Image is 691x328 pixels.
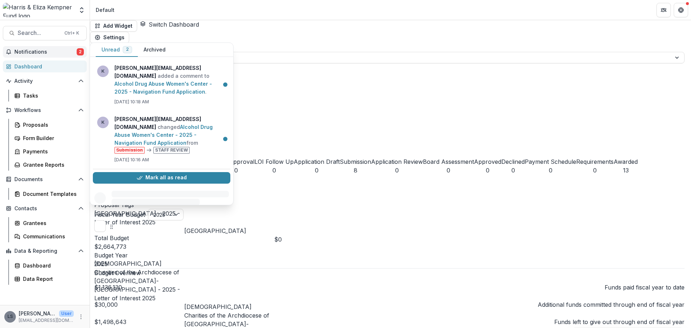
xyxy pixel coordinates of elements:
div: Ctrl + K [63,29,81,37]
div: Form Builder [23,134,81,142]
a: Tasks [12,90,87,102]
p: $2,664,773 [94,242,685,251]
a: Communications [12,230,87,242]
div: Proposal Title [94,175,685,183]
button: Approved0 [474,130,501,175]
button: Open entity switcher [77,3,87,17]
button: Open Contacts [3,203,87,214]
div: Entity Name [94,183,685,192]
button: LOI Approval0 [218,121,254,175]
button: Switch Dashboard [140,20,199,29]
div: Approved [474,157,501,166]
p: $1,498,643 [94,318,126,326]
div: Application Draft [294,157,340,166]
button: Application Review0 [371,105,423,175]
div: LOI Approval [218,157,254,166]
button: Open Activity [3,75,87,87]
div: 0 [218,166,254,175]
div: Board Assessment [423,157,474,166]
div: Declined [501,157,525,166]
div: Grantee Reports [23,161,81,169]
p: Total Budget [94,234,685,242]
div: 0 [371,166,423,175]
p: LOI ( 15 ) [94,63,685,72]
p: All Proposals [94,43,685,52]
button: Mark all as read [93,172,230,184]
span: Documents [14,176,75,183]
nav: breadcrumb [93,5,117,15]
div: Payments [23,148,81,155]
button: Drag [109,220,114,232]
div: 0 [294,166,340,175]
div: Data Report [23,275,81,283]
div: Application Review [371,157,423,166]
a: Data Report [12,273,87,285]
div: 0 [501,166,525,175]
button: Application Draft0 [294,111,340,175]
div: Default [96,6,114,14]
div: Dashboard [23,262,81,269]
img: Harris & Eliza Kempner Fund logo [3,3,74,17]
a: Payments [12,145,87,157]
p: changed from [114,115,226,154]
div: 0 [525,166,576,175]
div: Submission [340,157,371,166]
span: 2 [77,48,84,55]
div: Grantees [23,219,81,227]
a: Form Builder [12,132,87,144]
div: Funding Requested [94,192,685,201]
div: Proposal Tags [94,201,685,209]
a: Grantee Reports [12,159,87,171]
p: [PERSON_NAME] [19,310,56,317]
p: added a comment to . [114,64,226,96]
p: Budget Year [94,251,685,260]
a: Document Templates [12,188,87,200]
button: Payment Schedule0 [525,106,576,175]
button: Add Widget [90,20,137,32]
p: $1,136,130 [94,283,122,292]
div: LOI Follow Up [254,157,294,166]
div: Requirements [576,157,614,166]
a: Alcohol Drug Abuse Women's Center - 2025 - Navigation Fund Application [114,124,213,146]
span: Contacts [14,206,75,212]
div: 0 [474,166,501,175]
span: Notifications [14,49,77,55]
button: More [77,313,85,321]
button: Notifications2 [3,46,87,58]
span: 2 [126,47,129,52]
div: Document Templates [23,190,81,198]
div: 0 [254,166,294,175]
button: Get Help [674,3,688,17]
a: Proposals [12,119,87,131]
div: Tasks [23,92,81,99]
span: Search... [18,30,60,36]
div: Awarded [614,157,638,166]
button: Open Documents [3,174,87,185]
p: Additional funds committed through end of fiscal year [538,300,685,309]
a: Grantees [12,217,87,229]
div: Communications [23,233,81,240]
button: Delete card [94,220,106,232]
span: Activity [14,78,75,84]
div: 13 [614,166,638,175]
a: Alcohol Drug Abuse Women's Center - 2025 - Navigation Fund Application [114,81,212,95]
p: Fiscal Year Budget [94,210,145,219]
button: Open Workflows [3,104,87,116]
span: Data & Reporting [14,248,75,254]
div: Proposals [23,121,81,129]
a: Dashboard [12,260,87,271]
div: Lauren Scott [8,314,13,319]
button: Submission8 [340,126,371,175]
a: Dashboard [3,60,87,72]
button: Open Data & Reporting [3,245,87,257]
button: LOI Follow Up0 [254,118,294,175]
p: $30,000 [94,300,118,309]
button: Settings [90,32,129,43]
